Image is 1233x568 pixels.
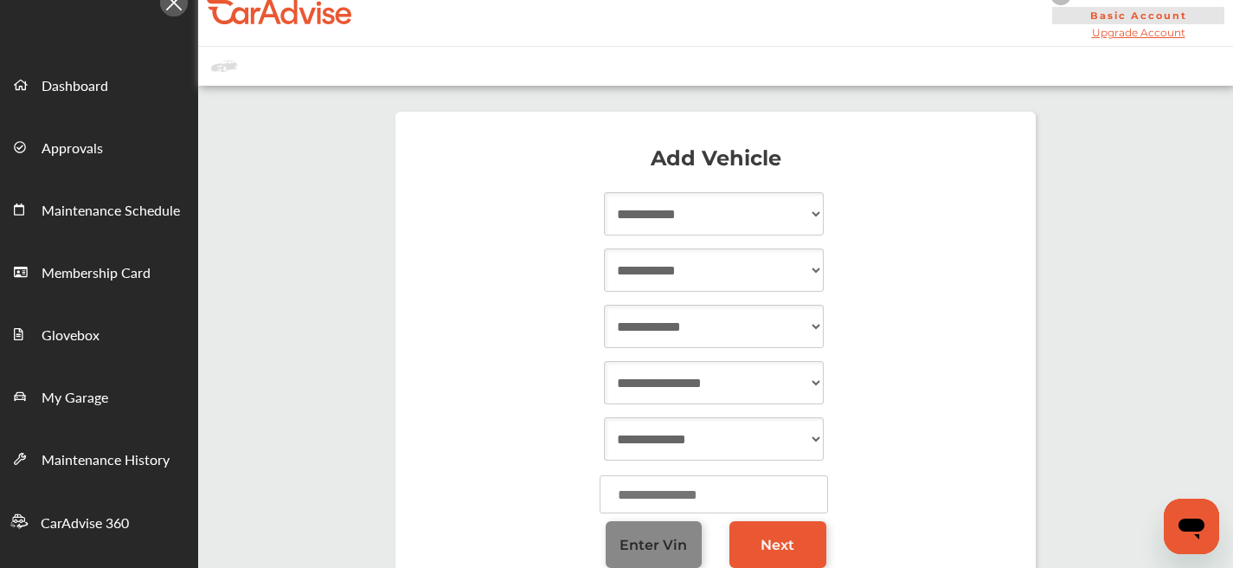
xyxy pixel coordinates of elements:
[42,138,103,160] span: Approvals
[1050,26,1226,39] span: Upgrade Account
[1,115,197,177] a: Approvals
[1,302,197,365] a: Glovebox
[42,449,170,472] span: Maintenance History
[1,53,197,115] a: Dashboard
[620,537,687,553] span: Enter Vin
[1052,7,1224,24] span: Basic Account
[606,521,703,568] a: Enter Vin
[1164,499,1219,554] iframe: Button to launch messaging window
[42,200,180,223] span: Maintenance Schedule
[211,55,237,77] img: placeholder_car.fcab19be.svg
[1,177,197,240] a: Maintenance Schedule
[1,365,197,427] a: My Garage
[729,521,826,568] a: Next
[42,387,108,410] span: My Garage
[1,427,197,489] a: Maintenance History
[413,150,1018,167] p: Add Vehicle
[42,262,151,285] span: Membership Card
[42,75,108,98] span: Dashboard
[42,325,100,347] span: Glovebox
[41,513,129,535] span: CarAdvise 360
[761,537,794,553] span: Next
[1,240,197,302] a: Membership Card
